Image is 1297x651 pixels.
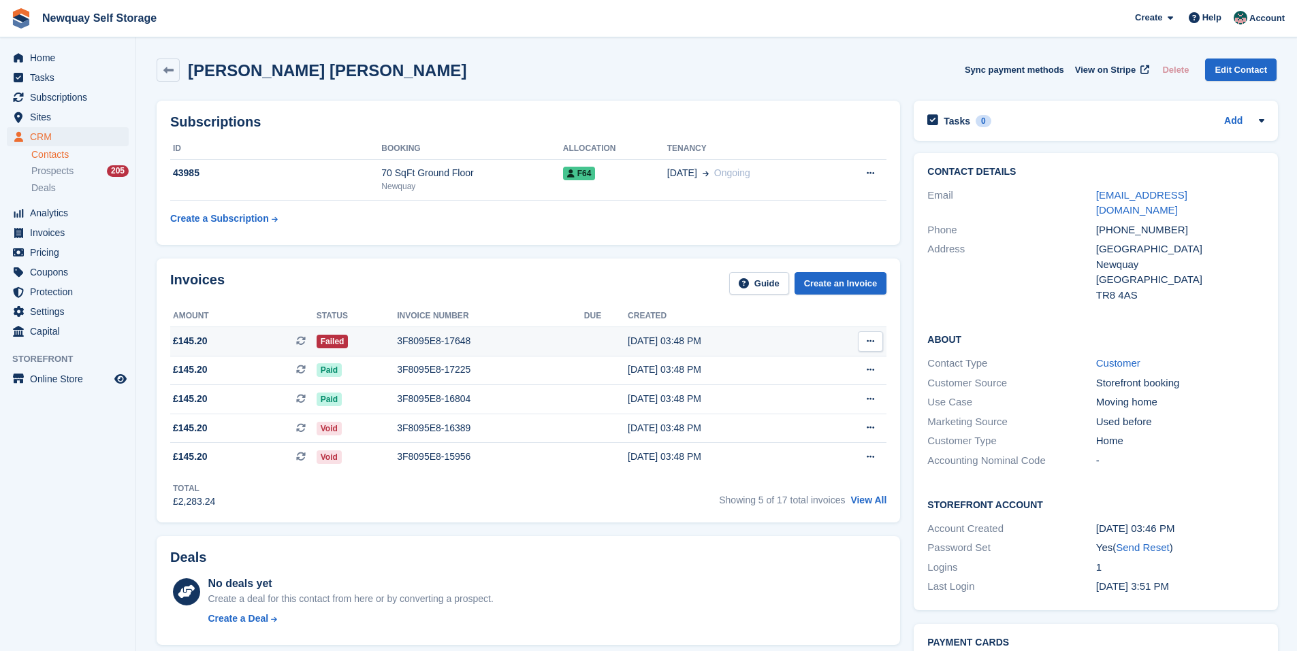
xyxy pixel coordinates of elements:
span: View on Stripe [1075,63,1136,77]
h2: About [927,332,1264,346]
a: Prospects 205 [31,164,129,178]
span: CRM [30,127,112,146]
div: Yes [1096,540,1264,556]
div: Address [927,241,1095,303]
div: Use Case [927,395,1095,410]
a: Customer [1096,357,1140,369]
a: menu [7,322,129,341]
span: Subscriptions [30,88,112,107]
div: 3F8095E8-16804 [397,392,584,406]
div: Phone [927,222,1095,238]
th: Amount [170,305,317,327]
span: Void [317,422,342,435]
a: menu [7,88,129,107]
a: menu [7,107,129,127]
div: £2,283.24 [173,495,215,509]
span: Paid [317,363,342,377]
span: Invoices [30,223,112,242]
h2: [PERSON_NAME] [PERSON_NAME] [188,61,466,80]
div: Password Set [927,540,1095,556]
span: F64 [563,167,596,180]
span: [DATE] [667,166,697,180]
span: £145.20 [173,363,208,377]
div: Create a deal for this contact from here or by converting a prospect. [208,592,493,606]
div: Email [927,188,1095,218]
a: menu [7,282,129,301]
span: Account [1249,12,1285,25]
img: stora-icon-8386f47178a22dfd0bd8f6a31ec36ba5ce8667c1dd55bd0f319d3a0aa187defe.svg [11,8,31,29]
h2: Invoices [170,272,225,295]
th: Tenancy [667,138,831,160]
span: £145.20 [173,421,208,435]
th: Invoice number [397,305,584,327]
h2: Deals [170,550,206,565]
a: [EMAIL_ADDRESS][DOMAIN_NAME] [1096,189,1187,216]
a: Deals [31,181,129,195]
a: Create a Deal [208,612,493,626]
th: Allocation [563,138,667,160]
span: Home [30,48,112,67]
a: Create a Subscription [170,206,278,231]
button: Delete [1157,59,1194,81]
div: Last Login [927,579,1095,595]
a: menu [7,263,129,282]
th: ID [170,138,381,160]
a: Edit Contact [1205,59,1277,81]
div: Customer Source [927,375,1095,391]
div: Home [1096,433,1264,449]
span: Pricing [30,243,112,262]
div: [GEOGRAPHIC_DATA] [1096,272,1264,288]
span: Storefront [12,352,135,366]
h2: Subscriptions [170,114,886,130]
span: Help [1202,11,1221,24]
span: ( ) [1112,541,1172,553]
span: Tasks [30,68,112,87]
div: [DATE] 03:48 PM [628,450,814,464]
div: [DATE] 03:48 PM [628,392,814,406]
a: menu [7,243,129,262]
a: View on Stripe [1070,59,1152,81]
span: Protection [30,282,112,301]
span: £145.20 [173,334,208,348]
div: 3F8095E8-16389 [397,421,584,435]
div: Customer Type [927,433,1095,449]
div: [PHONE_NUMBER] [1096,222,1264,238]
img: Tina [1234,11,1247,24]
span: Prospects [31,165,74,178]
div: - [1096,453,1264,469]
a: menu [7,302,129,321]
a: Preview store [112,371,129,387]
a: Add [1224,114,1243,129]
a: menu [7,127,129,146]
span: Create [1135,11,1162,24]
div: No deals yet [208,575,493,592]
h2: Storefront Account [927,497,1264,511]
span: Capital [30,322,112,341]
div: 3F8095E8-17648 [397,334,584,348]
div: 205 [107,165,129,177]
div: TR8 4AS [1096,288,1264,303]
div: 0 [976,115,991,127]
div: Moving home [1096,395,1264,410]
div: Used before [1096,414,1264,430]
div: 3F8095E8-17225 [397,363,584,377]
a: Send Reset [1116,541,1169,553]
h2: Payment cards [927,637,1264,648]
div: 3F8095E8-15956 [397,450,584,464]
a: Create an Invoice [795,272,887,295]
a: menu [7,369,129,388]
a: menu [7,203,129,222]
span: Settings [30,302,112,321]
div: [DATE] 03:46 PM [1096,521,1264,537]
a: menu [7,223,129,242]
div: Accounting Nominal Code [927,453,1095,469]
span: £145.20 [173,392,208,406]
div: [GEOGRAPHIC_DATA] [1096,241,1264,257]
span: Failed [317,335,349,348]
span: £145.20 [173,450,208,464]
button: Sync payment methods [965,59,1064,81]
a: Guide [729,272,789,295]
div: Contact Type [927,356,1095,371]
span: Deals [31,182,56,195]
time: 2024-06-18 14:51:33 UTC [1096,580,1169,592]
